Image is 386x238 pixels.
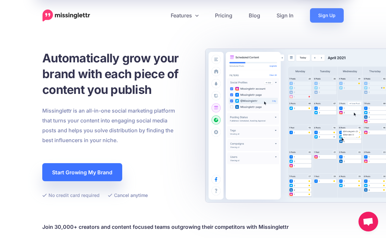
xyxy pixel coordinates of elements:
li: No credit card required [42,191,100,199]
a: Home [42,10,90,22]
h4: Join 30,000+ creators and content focused teams outgrowing their competitors with Missinglettr [42,222,344,232]
a: Sign Up [310,8,344,23]
a: Open chat [358,212,378,231]
a: Start Growing My Brand [42,163,122,181]
a: Blog [241,8,268,23]
a: Sign In [268,8,302,23]
p: Missinglettr is an all-in-one social marketing platform that turns your content into engaging soc... [42,106,180,145]
li: Cancel anytime [108,191,148,199]
a: Features [163,8,207,23]
h1: Automatically grow your brand with each piece of content you publish [42,50,209,97]
a: Pricing [207,8,241,23]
